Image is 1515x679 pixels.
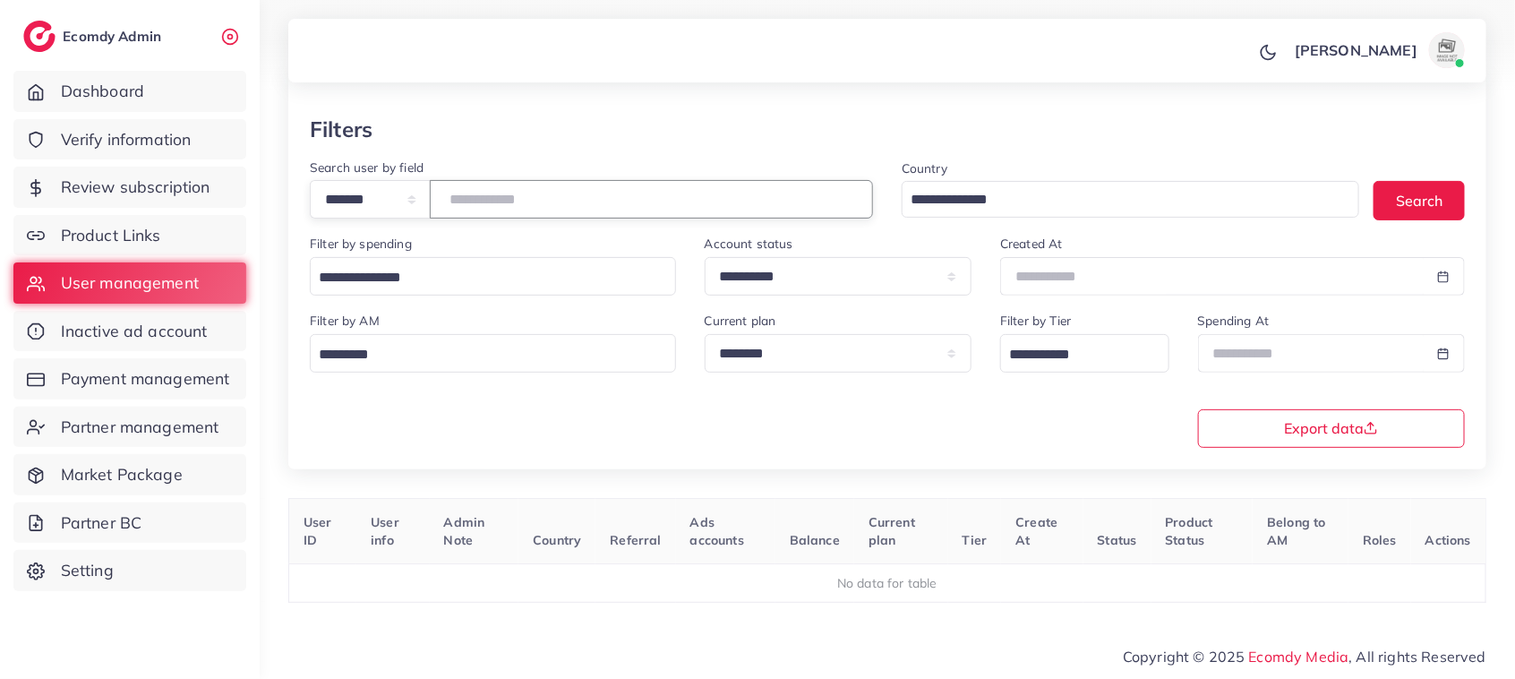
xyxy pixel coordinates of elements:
input: Search for option [904,186,1336,214]
label: Search user by field [310,159,424,176]
span: Actions [1425,532,1471,548]
label: Current plan [705,312,776,330]
a: Dashboard [13,71,246,112]
a: Ecomdy Media [1249,648,1349,666]
span: Inactive ad account [61,320,208,343]
label: Created At [1000,235,1063,253]
span: Setting [61,559,114,582]
label: Account status [705,235,793,253]
span: Balance [790,532,840,548]
div: Search for option [310,257,676,296]
a: Inactive ad account [13,311,246,352]
span: Product Status [1166,514,1213,548]
div: Search for option [310,334,676,373]
input: Search for option [312,341,653,369]
a: Partner BC [13,503,246,544]
a: Market Package [13,454,246,495]
a: [PERSON_NAME]avatar [1285,32,1472,68]
img: avatar [1429,32,1465,68]
span: Belong to AM [1267,514,1325,548]
a: Verify information [13,119,246,160]
a: Review subscription [13,167,246,208]
span: Admin Note [444,514,485,548]
span: Verify information [61,128,192,151]
button: Search [1374,181,1465,219]
span: Partner BC [61,511,142,535]
p: [PERSON_NAME] [1295,39,1417,61]
label: Filter by Tier [1000,312,1071,330]
h3: Filters [310,116,372,142]
span: Referral [610,532,661,548]
span: Partner management [61,416,219,439]
span: User ID [304,514,332,548]
span: Ads accounts [690,514,744,548]
img: logo [23,21,56,52]
span: User management [61,271,199,295]
label: Filter by spending [310,235,412,253]
div: No data for table [299,574,1476,592]
span: Market Package [61,463,183,486]
a: Setting [13,550,246,591]
a: Product Links [13,215,246,256]
span: Product Links [61,224,161,247]
span: Copyright © 2025 [1123,646,1486,667]
span: Current plan [869,514,915,548]
input: Search for option [1003,341,1145,369]
span: Tier [963,532,988,548]
span: Roles [1363,532,1397,548]
span: Status [1098,532,1137,548]
span: Export data [1284,421,1378,435]
span: Dashboard [61,80,144,103]
span: Country [533,532,581,548]
div: Search for option [1000,334,1168,373]
button: Export data [1198,409,1466,448]
h2: Ecomdy Admin [63,28,166,45]
span: Create At [1015,514,1057,548]
label: Filter by AM [310,312,380,330]
span: Review subscription [61,176,210,199]
span: , All rights Reserved [1349,646,1486,667]
span: Payment management [61,367,230,391]
a: User management [13,262,246,304]
a: Partner management [13,407,246,448]
label: Country [902,159,947,177]
a: logoEcomdy Admin [23,21,166,52]
input: Search for option [312,264,653,292]
label: Spending At [1198,312,1270,330]
span: User info [371,514,399,548]
div: Search for option [902,181,1359,218]
a: Payment management [13,358,246,400]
